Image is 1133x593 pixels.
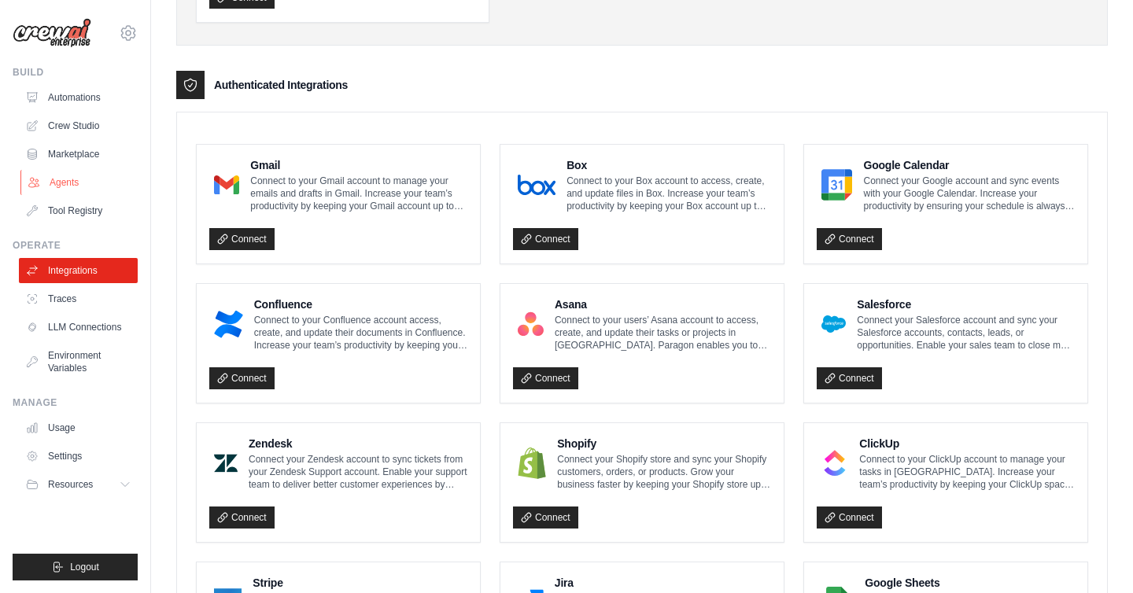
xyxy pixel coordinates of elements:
[555,314,771,352] p: Connect to your users’ Asana account to access, create, and update their tasks or projects in [GE...
[555,575,771,591] h4: Jira
[19,142,138,167] a: Marketplace
[19,198,138,223] a: Tool Registry
[209,506,275,529] a: Connect
[557,436,771,451] h4: Shopify
[857,314,1075,352] p: Connect your Salesforce account and sync your Salesforce accounts, contacts, leads, or opportunit...
[557,453,771,491] p: Connect your Shopify store and sync your Shopify customers, orders, or products. Grow your busine...
[566,157,771,173] h4: Box
[209,367,275,389] a: Connect
[13,239,138,252] div: Operate
[857,296,1075,312] h4: Salesforce
[513,228,578,250] a: Connect
[518,448,546,479] img: Shopify Logo
[254,296,467,312] h4: Confluence
[249,453,467,491] p: Connect your Zendesk account to sync tickets from your Zendesk Support account. Enable your suppo...
[249,436,467,451] h4: Zendesk
[19,415,138,440] a: Usage
[19,472,138,497] button: Resources
[19,444,138,469] a: Settings
[19,315,138,340] a: LLM Connections
[253,575,467,591] h4: Stripe
[555,296,771,312] h4: Asana
[19,113,138,138] a: Crew Studio
[254,314,467,352] p: Connect to your Confluence account access, create, and update their documents in Confluence. Incr...
[250,175,467,212] p: Connect to your Gmail account to manage your emails and drafts in Gmail. Increase your team’s pro...
[250,157,467,173] h4: Gmail
[13,18,91,48] img: Logo
[817,506,882,529] a: Connect
[863,157,1075,173] h4: Google Calendar
[209,228,275,250] a: Connect
[13,66,138,79] div: Build
[817,367,882,389] a: Connect
[70,561,99,573] span: Logout
[821,169,852,201] img: Google Calendar Logo
[214,169,239,201] img: Gmail Logo
[13,554,138,580] button: Logout
[863,175,1075,212] p: Connect your Google account and sync events with your Google Calendar. Increase your productivity...
[19,286,138,311] a: Traces
[513,506,578,529] a: Connect
[214,308,243,340] img: Confluence Logo
[821,448,848,479] img: ClickUp Logo
[214,448,238,479] img: Zendesk Logo
[13,396,138,409] div: Manage
[48,478,93,491] span: Resources
[518,169,555,201] img: Box Logo
[214,77,348,93] h3: Authenticated Integrations
[859,453,1075,491] p: Connect to your ClickUp account to manage your tasks in [GEOGRAPHIC_DATA]. Increase your team’s p...
[817,228,882,250] a: Connect
[19,85,138,110] a: Automations
[566,175,771,212] p: Connect to your Box account to access, create, and update files in Box. Increase your team’s prod...
[20,170,139,195] a: Agents
[518,308,544,340] img: Asana Logo
[19,258,138,283] a: Integrations
[513,367,578,389] a: Connect
[821,308,846,340] img: Salesforce Logo
[865,575,1075,591] h4: Google Sheets
[859,436,1075,451] h4: ClickUp
[19,343,138,381] a: Environment Variables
